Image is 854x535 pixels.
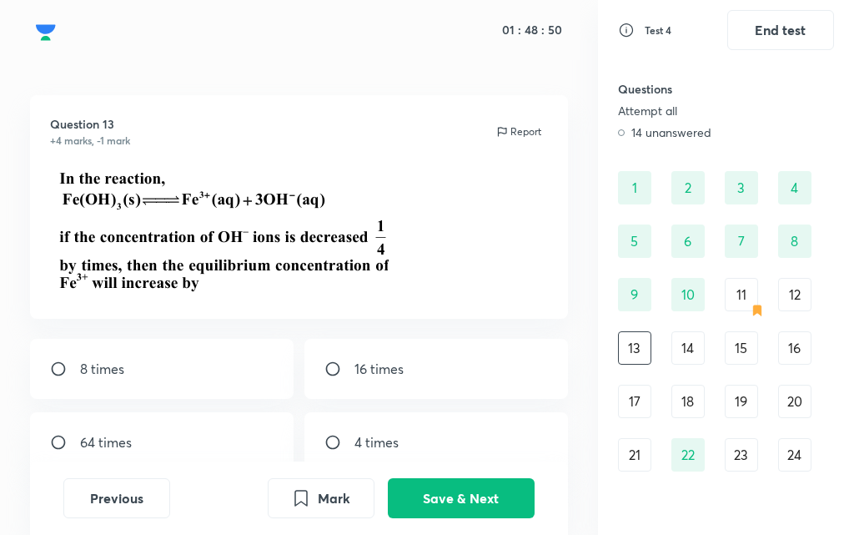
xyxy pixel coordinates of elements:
div: 13 [618,331,651,365]
div: 14 [671,331,705,365]
div: 18 [671,385,705,418]
h5: 48 : [521,22,545,38]
div: 3 [725,171,758,204]
div: 21 [618,438,651,472]
button: Mark [268,478,374,518]
div: 23 [725,438,758,472]
div: 9 [618,278,651,311]
div: 20 [778,385,811,418]
h5: 50 [545,22,562,38]
p: 8 times [80,359,124,379]
div: 12 [778,278,811,311]
div: 8 [778,225,811,258]
div: 10 [671,278,705,311]
p: 64 times [80,432,132,452]
p: 4 times [354,432,399,452]
div: 2 [671,171,705,204]
div: 11 [725,278,758,311]
img: 09-10-24-08:03:20-AM [50,168,389,294]
button: End test [727,10,834,50]
div: 5 [618,225,651,258]
h6: Test 4 [645,23,671,38]
div: 7 [725,225,758,258]
img: report icon [495,125,509,139]
div: 17 [618,385,651,418]
div: 16 [778,331,811,365]
p: 16 times [354,359,404,379]
button: Save & Next [388,478,535,518]
button: Previous [63,478,170,518]
div: 24 [778,438,811,472]
div: 4 [778,171,811,204]
h5: Question 13 [50,115,130,133]
div: Attempt all [618,104,769,118]
div: 1 [618,171,651,204]
div: 22 [671,438,705,472]
div: 6 [671,225,705,258]
h5: 01 : [502,22,521,38]
div: 19 [725,385,758,418]
div: 15 [725,331,758,365]
p: Report [510,124,541,139]
h6: +4 marks, -1 mark [50,133,130,148]
h5: Questions [618,80,769,98]
p: 14 unanswered [631,124,711,141]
